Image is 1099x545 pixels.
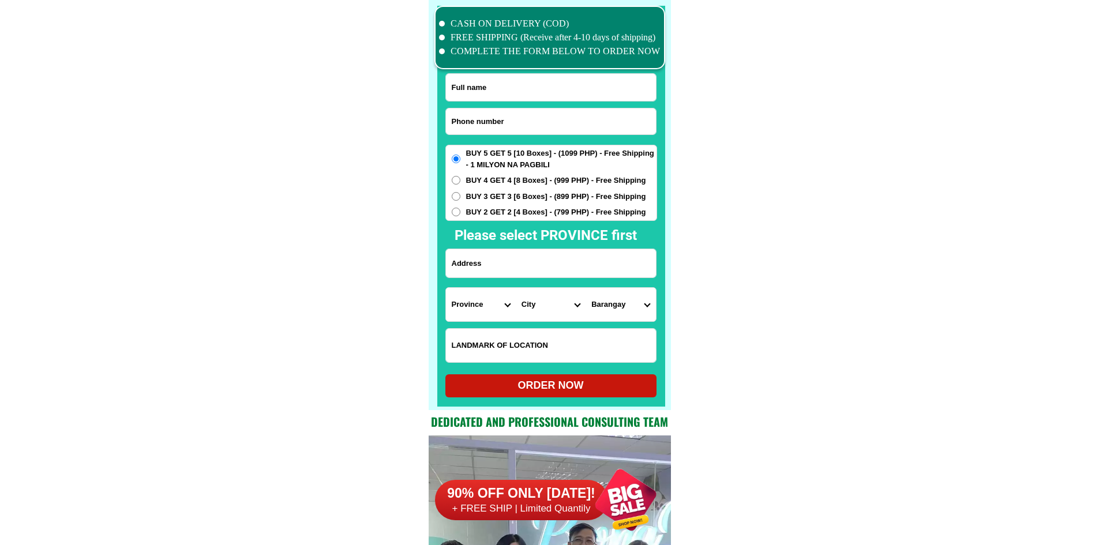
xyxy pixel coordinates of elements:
input: BUY 2 GET 2 [4 Boxes] - (799 PHP) - Free Shipping [452,208,460,216]
li: CASH ON DELIVERY (COD) [439,17,661,31]
h2: Dedicated and professional consulting team [429,413,671,430]
input: BUY 3 GET 3 [6 Boxes] - (899 PHP) - Free Shipping [452,192,460,201]
span: BUY 2 GET 2 [4 Boxes] - (799 PHP) - Free Shipping [466,206,646,218]
input: Input phone_number [446,108,656,134]
h6: + FREE SHIP | Limited Quantily [435,502,608,515]
input: Input full_name [446,74,656,101]
input: Input address [446,249,656,277]
span: BUY 3 GET 3 [6 Boxes] - (899 PHP) - Free Shipping [466,191,646,202]
select: Select commune [586,288,655,321]
h6: 90% OFF ONLY [DATE]! [435,485,608,502]
select: Select province [446,288,516,321]
span: BUY 5 GET 5 [10 Boxes] - (1099 PHP) - Free Shipping - 1 MILYON NA PAGBILI [466,148,657,170]
li: COMPLETE THE FORM BELOW TO ORDER NOW [439,44,661,58]
div: ORDER NOW [445,378,657,393]
h2: Please select PROVINCE first [455,225,762,246]
li: FREE SHIPPING (Receive after 4-10 days of shipping) [439,31,661,44]
input: BUY 4 GET 4 [8 Boxes] - (999 PHP) - Free Shipping [452,176,460,185]
input: Input LANDMARKOFLOCATION [446,329,656,362]
span: BUY 4 GET 4 [8 Boxes] - (999 PHP) - Free Shipping [466,175,646,186]
select: Select district [516,288,586,321]
input: BUY 5 GET 5 [10 Boxes] - (1099 PHP) - Free Shipping - 1 MILYON NA PAGBILI [452,155,460,163]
